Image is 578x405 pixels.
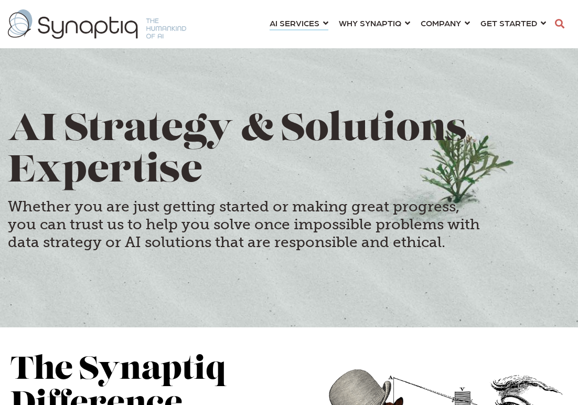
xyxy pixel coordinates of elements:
span: WHY SYNAPTIQ [339,18,401,28]
iframe: Embedded CTA [8,265,116,292]
iframe: Embedded CTA [129,265,265,292]
span: COMPANY [421,18,461,28]
h1: AI Strategy & Solutions Expertise [8,110,570,193]
a: AI SERVICES [270,13,328,33]
img: synaptiq logo-1 [8,9,186,39]
a: WHY SYNAPTIQ [339,13,410,33]
span: GET STARTED [480,18,537,28]
h4: Whether you are just getting started or making great progress, you can trust us to help you solve... [8,198,480,251]
a: GET STARTED [480,13,546,33]
nav: menu [264,5,551,43]
a: COMPANY [421,13,470,33]
span: AI SERVICES [270,18,319,28]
